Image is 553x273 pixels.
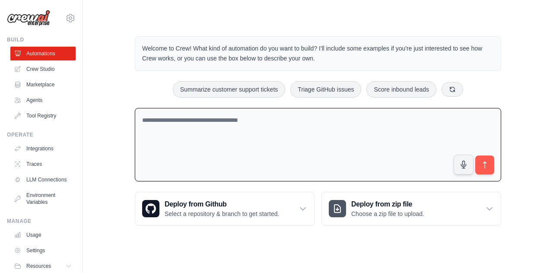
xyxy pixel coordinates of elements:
p: Choose a zip file to upload. [351,210,424,218]
a: Crew Studio [10,62,76,76]
div: Manage [7,218,76,225]
span: Resources [26,263,51,270]
div: Build [7,36,76,43]
a: Automations [10,47,76,60]
h3: Deploy from Github [165,199,279,210]
button: Score inbound leads [366,81,436,98]
button: Summarize customer support tickets [173,81,285,98]
a: Integrations [10,142,76,156]
a: Marketplace [10,78,76,92]
a: Traces [10,157,76,171]
h3: Deploy from zip file [351,199,424,210]
iframe: Chat Widget [510,232,553,273]
button: Triage GitHub issues [290,81,361,98]
a: Usage [10,228,76,242]
a: Settings [10,244,76,257]
a: Tool Registry [10,109,76,123]
img: Logo [7,10,50,26]
a: Environment Variables [10,188,76,209]
p: Welcome to Crew! What kind of automation do you want to build? I'll include some examples if you'... [142,44,494,63]
p: Select a repository & branch to get started. [165,210,279,218]
button: Resources [10,259,76,273]
a: LLM Connections [10,173,76,187]
div: Operate [7,131,76,138]
a: Agents [10,93,76,107]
